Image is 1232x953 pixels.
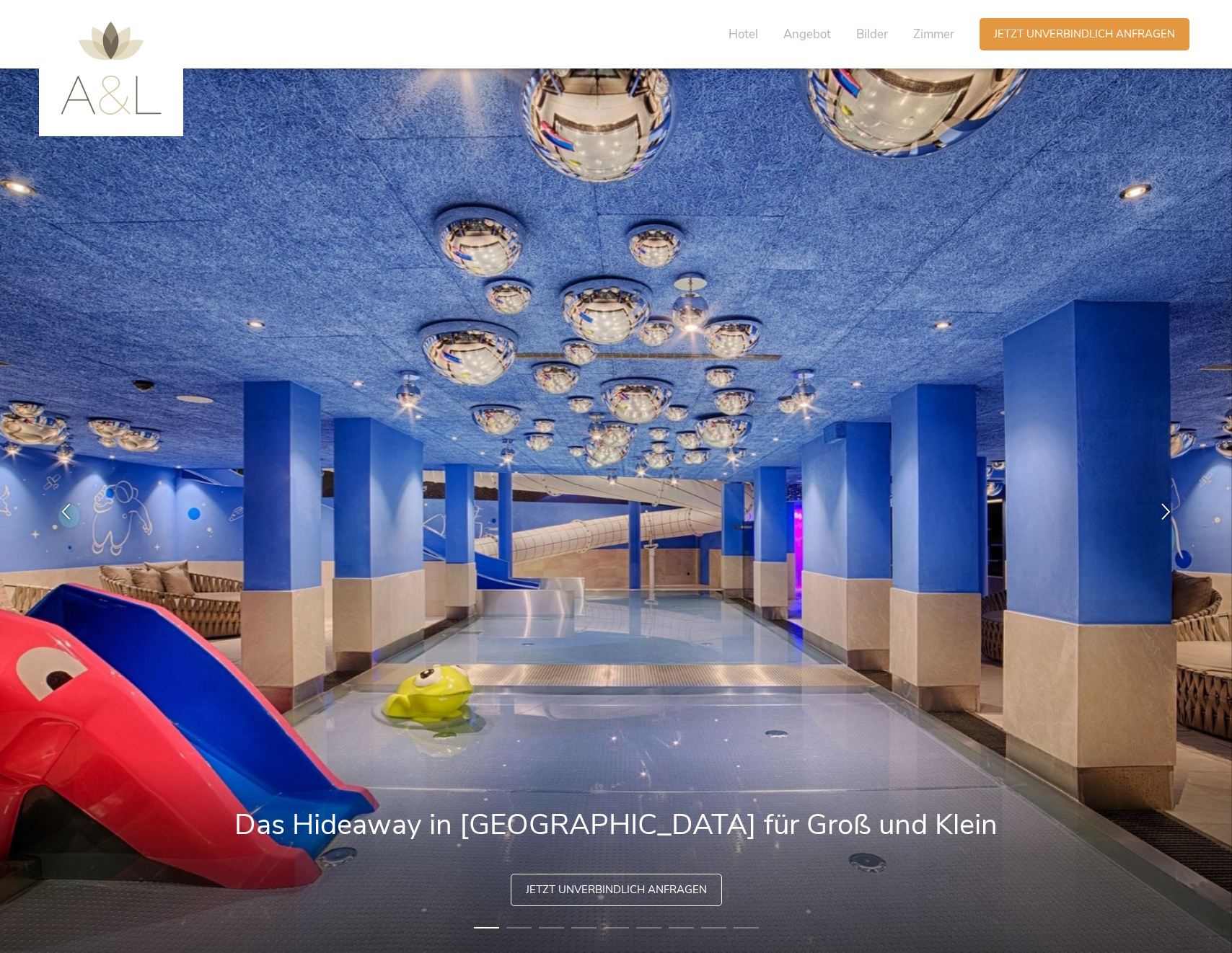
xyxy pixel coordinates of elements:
span: Angebot [783,26,831,43]
span: Jetzt unverbindlich anfragen [526,882,707,897]
img: AMONTI & LUNARIS Wellnessresort [61,22,162,115]
span: Jetzt unverbindlich anfragen [994,27,1175,42]
span: Bilder [856,26,888,43]
span: Hotel [729,26,758,43]
span: Zimmer [913,26,954,43]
